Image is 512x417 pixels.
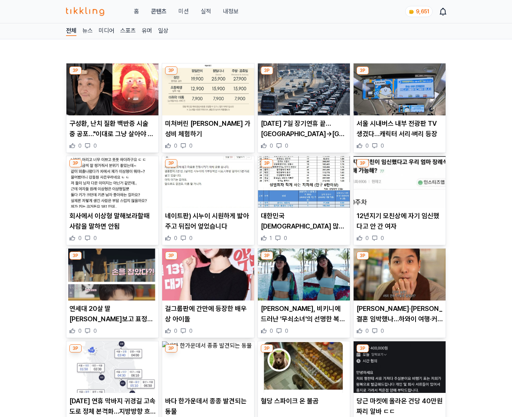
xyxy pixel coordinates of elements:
[66,341,158,393] img: 추석 연휴 막바지 귀경길 고속도로 정체 본격화…지방방향 흐름 원활
[257,248,350,338] div: 3P 박주현, 비키니에 드러난 '무쇠소녀'의 선명한 복근 "날씨는 고장났지만" [PERSON_NAME], 비키니에 드러난 '무쇠소녀'의 선명한 복근 "날씨는 고장났지만" 0 0
[285,327,288,335] span: 0
[258,156,350,208] img: 대한민국 성범죄자 많이 사는 동네 ,,
[257,63,350,153] div: 3P 추석 7일 장기연휴 끝…광주→서울 5시간30분 귀경길 정체 [DATE] 7일 장기연휴 끝…[GEOGRAPHIC_DATA]→[GEOGRAPHIC_DATA] 5시간30분 귀...
[162,156,255,246] div: 3P 네이트판) 시누이 시원하게 밟아주고 뒤집어 엎었습니다 네이트판) 시누이 시원하게 밟아주고 뒤집어 엎었습니다 0 0
[357,211,443,232] p: 12년지기 모친상에 자기 임신했다고 안 간 여자
[69,344,82,352] div: 3P
[69,118,155,139] p: 구성환, 난치 질환 백반증 시술 중 공포…"이대로 그냥 살아야 되나"(나혼산)
[353,248,446,338] div: 3P 김지석·이주명 결혼 임박했나…하와이 여행·커플링 [PERSON_NAME]·[PERSON_NAME] 결혼 임박했나…하와이 여행·커플링 0 0
[365,142,369,150] span: 0
[69,159,82,167] div: 3P
[357,396,443,417] p: 당근 마켓에 올라온 건당 40만원짜리 알바 ㄷㄷ
[284,234,287,242] span: 0
[261,211,347,232] p: 대한민국 [DEMOGRAPHIC_DATA] 많이 사는 동네 ,,
[416,9,429,14] span: 9,651
[174,327,177,335] span: 0
[189,327,193,335] span: 0
[69,66,82,75] div: 3P
[93,327,97,335] span: 0
[365,234,369,242] span: 0
[381,327,384,335] span: 0
[162,248,255,338] div: 3P 걸그룹판에 간만에 등장한 배우상 아이돌 걸그룹판에 간만에 등장한 배우상 아이돌 0 0
[158,26,168,36] a: 일상
[134,7,139,16] a: 홈
[66,156,159,246] div: 3P 회사에서 이상형 말해보라할때 사람을 말하면 안됨 회사에서 이상형 말해보라할때 사람을 말하면 안됨 0 0
[69,211,155,232] p: 회사에서 이상형 말해보라할때 사람을 말하면 안됨
[261,252,273,260] div: 3P
[78,142,82,150] span: 0
[178,7,189,16] button: 미션
[189,142,193,150] span: 0
[165,159,177,167] div: 3P
[82,26,93,36] a: 뉴스
[261,118,347,139] p: [DATE] 7일 장기연휴 끝…[GEOGRAPHIC_DATA]→[GEOGRAPHIC_DATA] 5시간30분 귀경길 정체
[165,118,251,139] p: 미쳐버린 [PERSON_NAME] 가성비 체험하기
[261,159,273,167] div: 3P
[69,303,155,324] p: 연세대 20살 딸 [PERSON_NAME]보고 표정관리 못하는 [PERSON_NAME]
[165,303,251,324] p: 걸그룹판에 간만에 등장한 배우상 아이돌
[357,159,369,167] div: 3P
[120,26,136,36] a: 스포츠
[162,156,254,208] img: 네이트판) 시누이 시원하게 밟아주고 뒤집어 엎었습니다
[261,66,273,75] div: 3P
[162,63,254,115] img: 미쳐버린 애슐리 퀸즈 가성비 체험하기
[93,142,97,150] span: 0
[151,7,167,16] a: 콘텐츠
[261,396,347,406] p: 혈당 스파이크 온 불곰
[66,26,76,36] a: 전체
[93,234,97,242] span: 0
[353,156,446,246] div: 3P 12년지기 모친상에 자기 임신했다고 안 간 여자 12년지기 모친상에 자기 임신했다고 안 간 여자 0 0
[142,26,152,36] a: 유머
[365,327,369,335] span: 0
[381,142,384,150] span: 0
[223,7,239,16] a: 내정보
[66,63,158,115] img: 구성환, 난치 질환 백반증 시술 중 공포…"이대로 그냥 살아야 되나"(나혼산)
[270,142,273,150] span: 0
[201,7,211,16] a: 실적
[189,234,193,242] span: 0
[258,63,350,115] img: 추석 7일 장기연휴 끝…광주→서울 5시간30분 귀경길 정체
[258,249,350,301] img: 박주현, 비키니에 드러난 '무쇠소녀'의 선명한 복근 "날씨는 고장났지만"
[354,63,446,115] img: 서울 시내버스 내부 전광판 TV 생겼다…캐릭터 서리·벼리 등장
[165,211,251,232] p: 네이트판) 시누이 시원하게 밟아주고 뒤집어 엎었습니다
[174,234,177,242] span: 0
[408,9,414,15] img: coin
[162,249,254,301] img: 걸그룹판에 간만에 등장한 배우상 아이돌
[357,252,369,260] div: 3P
[78,234,82,242] span: 0
[78,327,82,335] span: 0
[357,118,443,139] p: 서울 시내버스 내부 전광판 TV 생겼다…캐릭터 서리·벼리 등장
[381,234,384,242] span: 0
[165,66,177,75] div: 3P
[357,66,369,75] div: 3P
[162,341,254,393] img: 바다 한가운데서 종종 발견되는 동물
[285,142,288,150] span: 0
[66,249,158,301] img: 연세대 20살 딸 손잡은거보고 표정관리 못하는 김대희
[257,156,350,246] div: 3P 대한민국 성범죄자 많이 사는 동네 ,, 대한민국 [DEMOGRAPHIC_DATA] 많이 사는 동네 ,, 1 0
[270,234,272,242] span: 1
[353,63,446,153] div: 3P 서울 시내버스 내부 전광판 TV 생겼다…캐릭터 서리·벼리 등장 서울 시내버스 내부 전광판 TV 생겼다…캐릭터 서리·벼리 등장 0 0
[357,344,369,352] div: 3P
[258,341,350,393] img: 혈당 스파이크 온 불곰
[165,252,177,260] div: 3P
[174,142,177,150] span: 0
[69,396,155,417] p: [DATE] 연휴 막바지 귀경길 고속도로 정체 본격화…지방방향 흐름 원활
[66,248,159,338] div: 3P 연세대 20살 딸 손잡은거보고 표정관리 못하는 김대희 연세대 20살 딸 [PERSON_NAME]보고 표정관리 못하는 [PERSON_NAME] 0 0
[354,249,446,301] img: 김지석·이주명 결혼 임박했나…하와이 여행·커플링
[99,26,114,36] a: 미디어
[66,7,104,16] img: 티끌링
[66,63,159,153] div: 3P 구성환, 난치 질환 백반증 시술 중 공포…"이대로 그냥 살아야 되나"(나혼산) 구성환, 난치 질환 백반증 시술 중 공포…"이대로 그냥 살아야 되나"(나혼산) 0 0
[162,63,255,153] div: 3P 미쳐버린 애슐리 퀸즈 가성비 체험하기 미쳐버린 [PERSON_NAME] 가성비 체험하기 0 0
[66,156,158,208] img: 회사에서 이상형 말해보라할때 사람을 말하면 안됨
[270,327,273,335] span: 0
[261,344,273,352] div: 3P
[165,396,251,417] p: 바다 한가운데서 종종 발견되는 동물
[357,303,443,324] p: [PERSON_NAME]·[PERSON_NAME] 결혼 임박했나…하와이 여행·커플링
[354,156,446,208] img: 12년지기 모친상에 자기 임신했다고 안 간 여자
[261,303,347,324] p: [PERSON_NAME], 비키니에 드러난 '무쇠소녀'의 선명한 복근 "날씨는 고장났지만"
[405,6,431,17] a: coin 9,651
[69,252,82,260] div: 3P
[165,344,177,352] div: 3P
[354,341,446,393] img: 당근 마켓에 올라온 건당 40만원짜리 알바 ㄷㄷ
